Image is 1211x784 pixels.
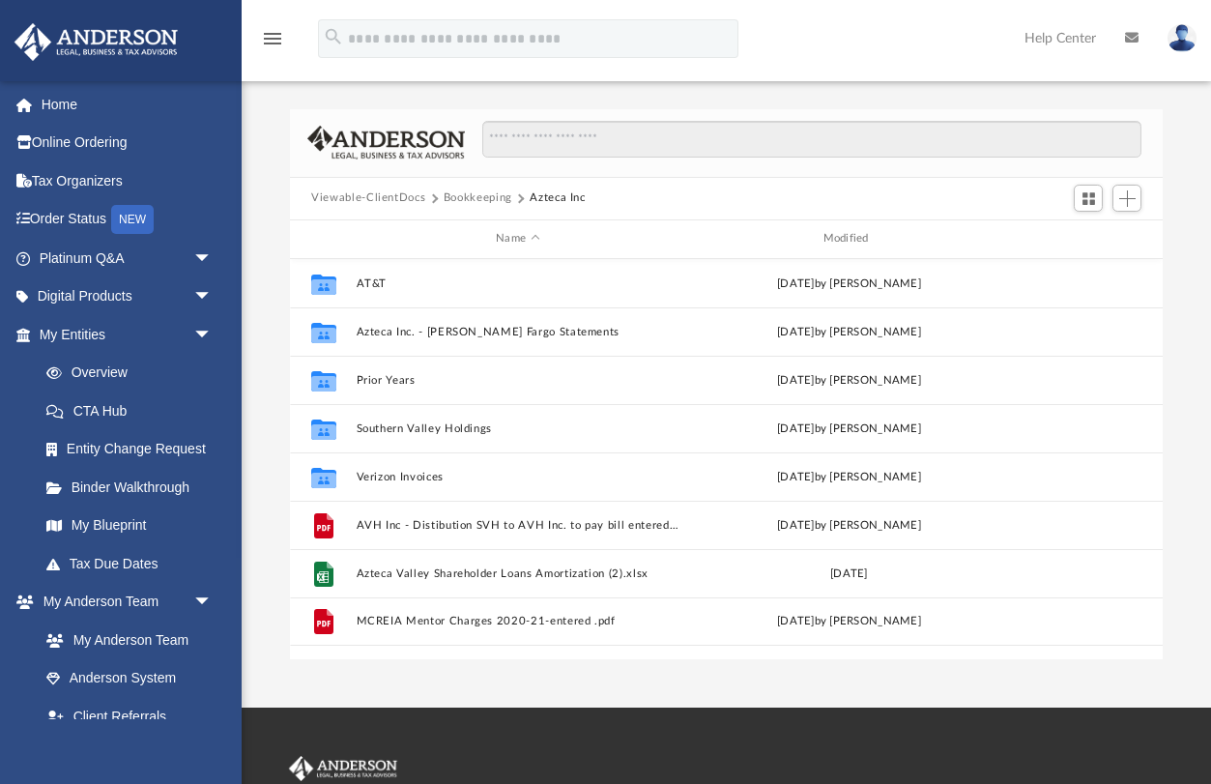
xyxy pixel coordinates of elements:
span: [DATE] [777,422,815,433]
a: Entity Change Request [27,430,242,469]
button: Prior Years [357,374,679,387]
div: id [1019,230,1154,247]
a: Tax Due Dates [27,544,242,583]
a: Binder Walkthrough [27,468,242,507]
a: My Blueprint [27,507,232,545]
button: Southern Valley Holdings [357,422,679,435]
a: Digital Productsarrow_drop_down [14,277,242,316]
a: Tax Organizers [14,161,242,200]
div: grid [290,259,1163,660]
div: NEW [111,205,154,234]
a: Order StatusNEW [14,200,242,240]
input: Search files and folders [482,121,1141,158]
div: by [PERSON_NAME] [688,323,1011,340]
div: [DATE] [688,565,1011,582]
button: Switch to Grid View [1074,185,1103,212]
span: [DATE] [777,326,815,336]
button: Verizon Invoices [357,471,679,483]
div: id [299,230,347,247]
span: arrow_drop_down [193,315,232,355]
button: MCREIA Mentor Charges 2020-21-entered .pdf [357,615,679,627]
button: Azteca Valley Shareholder Loans Amortization (2).xlsx [357,567,679,580]
a: CTA Hub [27,392,242,430]
i: search [323,26,344,47]
a: My Anderson Team [27,621,222,659]
span: arrow_drop_down [193,239,232,278]
button: Add [1112,185,1141,212]
div: [DATE] by [PERSON_NAME] [688,371,1011,389]
a: Overview [27,354,242,392]
a: Home [14,85,242,124]
div: Modified [687,230,1011,247]
a: Online Ordering [14,124,242,162]
img: Anderson Advisors Platinum Portal [285,756,401,781]
div: [DATE] by [PERSON_NAME] [688,516,1011,534]
span: arrow_drop_down [193,277,232,317]
a: Platinum Q&Aarrow_drop_down [14,239,242,277]
a: My Anderson Teamarrow_drop_down [14,583,232,622]
button: Azteca Inc. - [PERSON_NAME] Fargo Statements [357,326,679,338]
img: User Pic [1168,24,1197,52]
a: Client Referrals [27,697,232,736]
div: [DATE] by [PERSON_NAME] [688,275,1011,292]
div: [DATE] by [PERSON_NAME] [688,613,1011,630]
div: by [PERSON_NAME] [688,420,1011,437]
span: arrow_drop_down [193,583,232,623]
a: Anderson System [27,659,232,698]
i: menu [261,27,284,50]
div: [DATE] by [PERSON_NAME] [688,468,1011,485]
button: AT&T [357,277,679,290]
a: menu [261,37,284,50]
button: Azteca Inc [530,189,586,207]
a: My Entitiesarrow_drop_down [14,315,242,354]
div: Name [356,230,679,247]
button: Bookkeeping [444,189,512,207]
img: Anderson Advisors Platinum Portal [9,23,184,61]
button: AVH Inc - Distibution SVH to AVH Inc. to pay bill entered.pdf [357,519,679,532]
button: Viewable-ClientDocs [311,189,425,207]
